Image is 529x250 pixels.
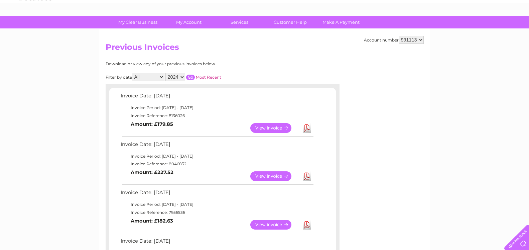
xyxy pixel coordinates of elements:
td: Invoice Reference: 7956536 [119,209,314,217]
td: Invoice Period: [DATE] - [DATE] [119,200,314,209]
a: Customer Help [263,16,318,28]
div: Filter by date [106,73,281,81]
a: Log out [507,28,523,33]
a: Download [303,171,311,181]
div: Download or view any of your previous invoices below. [106,62,281,66]
a: Most Recent [196,75,221,80]
td: Invoice Date: [DATE] [119,188,314,200]
a: Water [411,28,424,33]
a: Make A Payment [313,16,369,28]
h2: Previous Invoices [106,43,424,55]
b: Amount: £179.85 [131,121,173,127]
td: Invoice Reference: 8046832 [119,160,314,168]
td: Invoice Reference: 8136026 [119,112,314,120]
td: Invoice Date: [DATE] [119,91,314,104]
a: Telecoms [447,28,467,33]
b: Amount: £227.52 [131,169,173,175]
td: Invoice Period: [DATE] - [DATE] [119,104,314,112]
img: logo.png [18,17,52,38]
a: View [250,123,299,133]
div: Clear Business is a trading name of Verastar Limited (registered in [GEOGRAPHIC_DATA] No. 3667643... [107,4,423,32]
div: Account number [364,36,424,44]
a: Download [303,220,311,230]
a: View [250,171,299,181]
a: Contact [485,28,501,33]
a: Download [303,123,311,133]
a: View [250,220,299,230]
a: My Account [161,16,216,28]
a: Services [212,16,267,28]
a: Blog [471,28,481,33]
b: Amount: £182.63 [131,218,173,224]
a: Energy [428,28,443,33]
a: My Clear Business [110,16,165,28]
td: Invoice Date: [DATE] [119,237,314,249]
a: 0333 014 3131 [403,3,449,12]
td: Invoice Period: [DATE] - [DATE] [119,152,314,160]
td: Invoice Date: [DATE] [119,140,314,152]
